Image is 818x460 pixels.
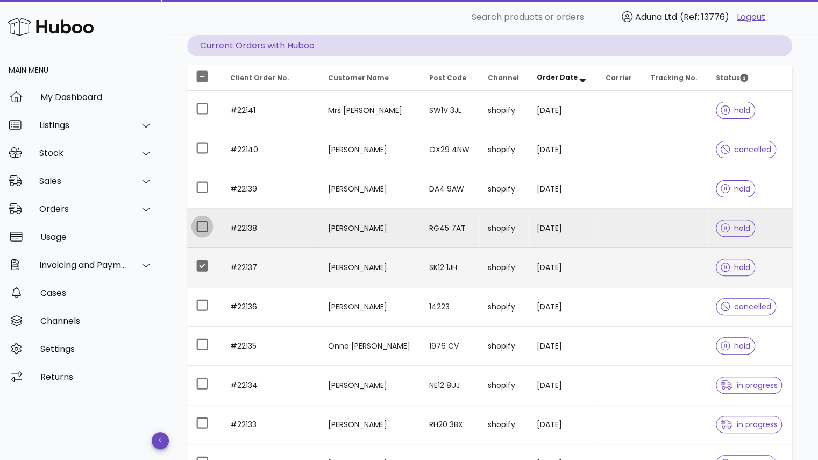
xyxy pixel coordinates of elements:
td: DA4 9AW [421,169,479,209]
td: 1976 CV [421,327,479,366]
td: [DATE] [528,169,597,209]
td: SW1V 3JL [421,91,479,130]
td: [DATE] [528,248,597,287]
div: My Dashboard [40,92,153,102]
div: Returns [40,372,153,382]
th: Channel [479,65,528,91]
td: Onno [PERSON_NAME] [319,327,421,366]
p: Current Orders with Huboo [187,35,792,56]
td: #22135 [222,327,319,366]
div: Cases [40,288,153,298]
td: shopify [479,405,528,444]
td: #22133 [222,405,319,444]
div: Usage [40,232,153,242]
span: Channel [488,73,519,82]
span: hold [721,107,751,114]
td: [PERSON_NAME] [319,248,421,287]
th: Order Date: Sorted descending. Activate to remove sorting. [528,65,597,91]
td: [DATE] [528,366,597,405]
td: [DATE] [528,130,597,169]
span: hold [721,185,751,193]
td: [DATE] [528,209,597,248]
td: #22134 [222,366,319,405]
td: RH20 3BX [421,405,479,444]
span: Client Order No. [230,73,289,82]
td: #22138 [222,209,319,248]
div: Settings [40,344,153,354]
span: hold [721,224,751,232]
a: Logout [737,11,765,24]
td: [DATE] [528,287,597,327]
div: Listings [39,120,127,130]
td: shopify [479,287,528,327]
td: [PERSON_NAME] [319,366,421,405]
td: OX29 4NW [421,130,479,169]
td: RG45 7AT [421,209,479,248]
div: Stock [39,148,127,158]
th: Post Code [421,65,479,91]
td: shopify [479,91,528,130]
span: hold [721,264,751,271]
span: in progress [721,421,778,428]
span: Post Code [429,73,466,82]
span: cancelled [721,146,772,153]
span: hold [721,342,751,350]
span: (Ref: 13776) [680,11,729,23]
th: Tracking No. [642,65,707,91]
div: Orders [39,204,127,214]
td: #22137 [222,248,319,287]
td: [PERSON_NAME] [319,130,421,169]
td: #22136 [222,287,319,327]
th: Client Order No. [222,65,319,91]
span: Carrier [606,73,632,82]
td: [PERSON_NAME] [319,209,421,248]
span: cancelled [721,303,772,310]
td: SK12 1JH [421,248,479,287]
td: #22141 [222,91,319,130]
span: Status [716,73,748,82]
th: Customer Name [319,65,421,91]
td: [DATE] [528,91,597,130]
td: NE12 8UJ [421,366,479,405]
td: shopify [479,366,528,405]
td: [DATE] [528,405,597,444]
td: #22140 [222,130,319,169]
td: shopify [479,209,528,248]
td: [PERSON_NAME] [319,405,421,444]
td: 14223 [421,287,479,327]
td: [PERSON_NAME] [319,287,421,327]
td: shopify [479,130,528,169]
img: Huboo Logo [8,15,94,38]
span: Customer Name [328,73,389,82]
td: shopify [479,248,528,287]
td: #22139 [222,169,319,209]
div: Channels [40,316,153,326]
td: Mrs [PERSON_NAME] [319,91,421,130]
td: shopify [479,327,528,366]
span: Order Date [537,73,578,82]
div: Sales [39,176,127,186]
td: shopify [479,169,528,209]
th: Carrier [597,65,641,91]
span: in progress [721,381,778,389]
div: Invoicing and Payments [39,260,127,270]
span: Aduna Ltd [635,11,677,23]
td: [PERSON_NAME] [319,169,421,209]
span: Tracking No. [650,73,698,82]
th: Status [707,65,792,91]
td: [DATE] [528,327,597,366]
